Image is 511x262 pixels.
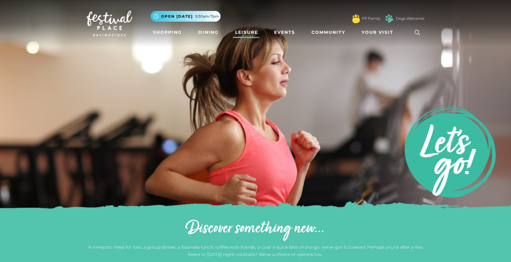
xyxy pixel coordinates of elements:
a: Shopping [151,27,184,38]
h2: Discover something new... [87,219,424,239]
button: Open [DATE] 9.30am-7pm [151,11,221,22]
a: Leisure [233,27,260,38]
p: A romantic meal for two, a group dinner, a business lunch, coffee with friends, or just a quick b... [87,243,424,258]
a: Your Visit [359,27,399,38]
img: Festival Place Logo [87,11,132,36]
span: Open [DATE] [161,14,193,19]
a: Community [309,27,348,38]
a: Events [272,27,297,38]
span: Your Visit [362,29,393,36]
a: Dogs Welcome! [396,16,424,21]
a: FP Family [362,16,380,21]
span: 9.30am-7pm [195,14,219,19]
a: Dining [196,27,221,38]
